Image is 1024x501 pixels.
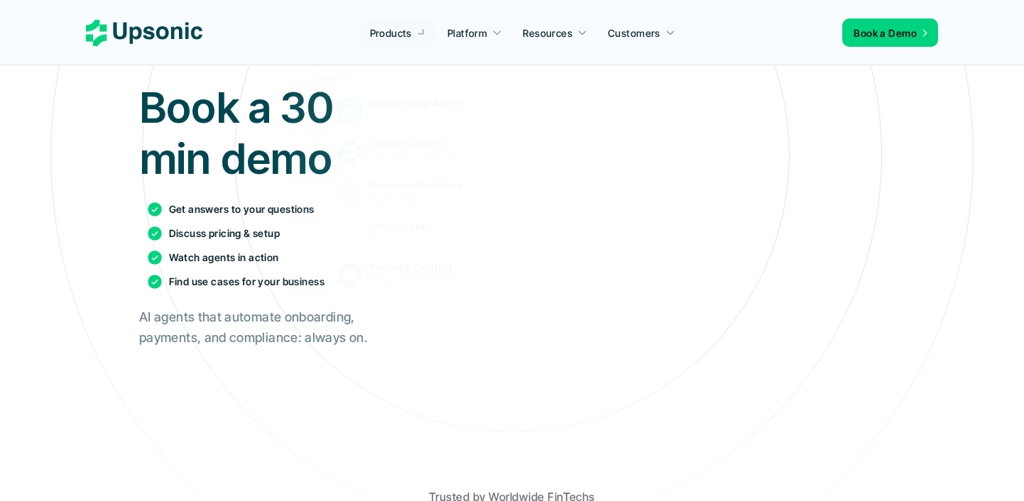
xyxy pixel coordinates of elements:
[169,274,325,289] p: Find use cases for your business
[854,27,917,39] span: Book a Demo
[523,26,572,40] p: Resources
[169,250,279,265] p: Watch agents in action
[169,202,315,216] p: Get answers to your questions
[139,82,384,184] h1: Book a 30 min demo
[361,20,435,45] a: Products
[169,226,280,241] p: Discuss pricing & setup
[608,26,660,40] p: Customers
[447,26,487,40] p: Platform
[842,18,938,47] a: Book a Demo
[370,26,412,40] p: Products
[139,307,384,348] h2: AI agents that automate onboarding, payments, and compliance: always on.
